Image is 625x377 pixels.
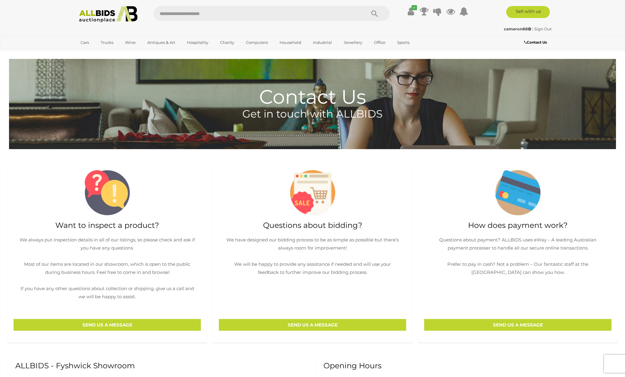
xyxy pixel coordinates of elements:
h2: ALLBIDS - Fyshwick Showroom [15,362,302,370]
span: | [532,26,533,31]
a: cameron88 [504,26,532,31]
p: SEND US A MESSAGE [219,319,406,331]
a: [GEOGRAPHIC_DATA] [77,48,127,57]
i: ✔ [412,5,417,10]
strong: cameron88 [504,26,531,31]
h2: Want to inspect a product? [14,221,201,230]
img: payment-questions.png [495,170,541,215]
a: Contact Us [524,39,548,46]
a: Charity [216,38,238,48]
a: Sports [393,38,413,48]
a: Office [370,38,389,48]
a: Hospitality [183,38,212,48]
img: Allbids.com.au [76,6,141,23]
a: Jewellery [340,38,366,48]
a: Trucks [97,38,117,48]
a: Computers [242,38,272,48]
a: ✔ [406,6,415,17]
p: We always put inspection details in all of our listings, so please check and ask if you have any ... [20,236,195,301]
a: Antiques & Art [143,38,179,48]
img: sale-questions.png [290,170,335,215]
h2: Questions about bidding? [219,221,406,230]
a: Wine [121,38,139,48]
h4: Get in touch with ALLBIDS [9,108,616,120]
h2: Opening Hours [323,362,610,370]
p: SEND US A MESSAGE [14,319,201,331]
h1: Contact Us [9,59,616,108]
b: Contact Us [524,40,547,44]
p: Questions about payment? ALLBIDS uses eWay – A leading Australian payment processer to handle all... [430,236,605,276]
p: We have designed our bidding process to be as simple as possible but there’s always room for impr... [225,236,400,276]
a: Household [276,38,305,48]
button: Search [360,6,390,21]
a: Industrial [309,38,336,48]
p: SEND US A MESSAGE [424,319,611,331]
a: Sell with us [506,6,550,18]
a: Cars [77,38,93,48]
a: Sign Out [534,26,552,31]
img: questions.png [85,170,130,215]
h2: How does payment work? [424,221,611,230]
